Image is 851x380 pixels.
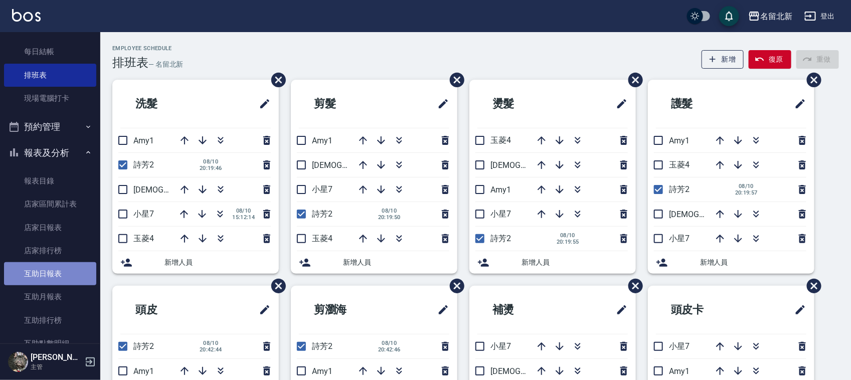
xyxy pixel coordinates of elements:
span: 新增人員 [343,257,449,268]
button: 報表及分析 [4,140,96,166]
div: 新增人員 [469,251,636,274]
span: 小星7 [669,234,690,243]
span: 小星7 [490,209,511,219]
h2: 剪髮 [299,86,391,122]
span: 小星7 [669,341,690,351]
span: 修改班表的標題 [253,298,271,322]
div: 新增人員 [112,251,279,274]
span: 08/10 [232,208,255,214]
span: Amy1 [133,136,154,145]
span: 刪除班表 [264,65,287,95]
h2: Employee Schedule [112,45,184,52]
span: 小星7 [312,184,332,194]
a: 店家日報表 [4,216,96,239]
p: 主管 [31,362,82,371]
span: 玉菱4 [490,135,511,145]
a: 互助排行榜 [4,309,96,332]
span: 修改班表的標題 [431,92,449,116]
a: 現場電腦打卡 [4,87,96,110]
span: 20:42:44 [200,346,222,353]
h2: 補燙 [477,292,570,328]
span: 15:12:14 [232,214,255,221]
h2: 護髮 [656,86,748,122]
span: Amy1 [312,366,332,376]
span: 20:19:50 [378,214,401,221]
span: 新增人員 [164,257,271,268]
div: 新增人員 [648,251,814,274]
span: 詩芳2 [312,341,332,351]
span: 修改班表的標題 [788,298,806,322]
span: 08/10 [735,183,758,189]
span: 詩芳2 [133,160,154,169]
h2: 頭皮卡 [656,292,754,328]
span: 修改班表的標題 [788,92,806,116]
h3: 排班表 [112,56,148,70]
span: 修改班表的標題 [431,298,449,322]
button: 登出 [800,7,839,26]
h2: 洗髮 [120,86,213,122]
span: 修改班表的標題 [610,298,628,322]
span: 20:42:46 [378,346,401,353]
span: [DEMOGRAPHIC_DATA]9 [490,366,578,376]
span: 20:19:46 [200,165,222,171]
span: 刪除班表 [799,65,823,95]
span: 小星7 [133,209,154,219]
button: 復原 [749,50,791,69]
span: [DEMOGRAPHIC_DATA]9 [312,160,399,170]
span: 08/10 [200,158,222,165]
button: 預約管理 [4,114,96,140]
a: 互助月報表 [4,285,96,308]
img: Logo [12,9,41,22]
span: [DEMOGRAPHIC_DATA]9 [133,185,221,195]
div: 新增人員 [291,251,457,274]
span: 刪除班表 [621,65,644,95]
h5: [PERSON_NAME] [31,352,82,362]
span: 刪除班表 [442,65,466,95]
a: 報表目錄 [4,169,96,193]
span: Amy1 [669,136,690,145]
h2: 燙髮 [477,86,570,122]
span: 新增人員 [522,257,628,268]
a: 排班表 [4,64,96,87]
a: 每日結帳 [4,40,96,63]
span: 20:19:55 [557,239,579,245]
img: Person [8,352,28,372]
span: Amy1 [490,185,511,195]
button: save [719,6,739,26]
span: 玉菱4 [133,234,154,243]
span: 詩芳2 [312,209,332,219]
span: 玉菱4 [312,234,332,243]
span: Amy1 [669,366,690,376]
span: 刪除班表 [442,271,466,301]
h2: 剪瀏海 [299,292,397,328]
span: 詩芳2 [133,341,154,351]
span: [DEMOGRAPHIC_DATA]9 [669,210,756,219]
a: 店家排行榜 [4,239,96,262]
div: 名留北新 [760,10,792,23]
span: 08/10 [200,340,222,346]
span: 08/10 [378,208,401,214]
a: 互助日報表 [4,262,96,285]
a: 互助點數明細 [4,332,96,355]
h6: — 名留北新 [148,59,184,70]
span: [DEMOGRAPHIC_DATA]9 [490,160,578,170]
span: 詩芳2 [490,234,511,243]
span: 刪除班表 [621,271,644,301]
span: 修改班表的標題 [253,92,271,116]
span: 08/10 [378,340,401,346]
span: 刪除班表 [799,271,823,301]
span: Amy1 [133,366,154,376]
span: 刪除班表 [264,271,287,301]
button: 新增 [702,50,744,69]
span: 玉菱4 [669,160,690,169]
span: 新增人員 [700,257,806,268]
span: 08/10 [557,232,579,239]
span: 詩芳2 [669,184,690,194]
span: Amy1 [312,136,332,145]
span: 修改班表的標題 [610,92,628,116]
span: 20:19:57 [735,189,758,196]
button: 名留北新 [744,6,796,27]
h2: 頭皮 [120,292,213,328]
span: 小星7 [490,341,511,351]
a: 店家區間累計表 [4,193,96,216]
